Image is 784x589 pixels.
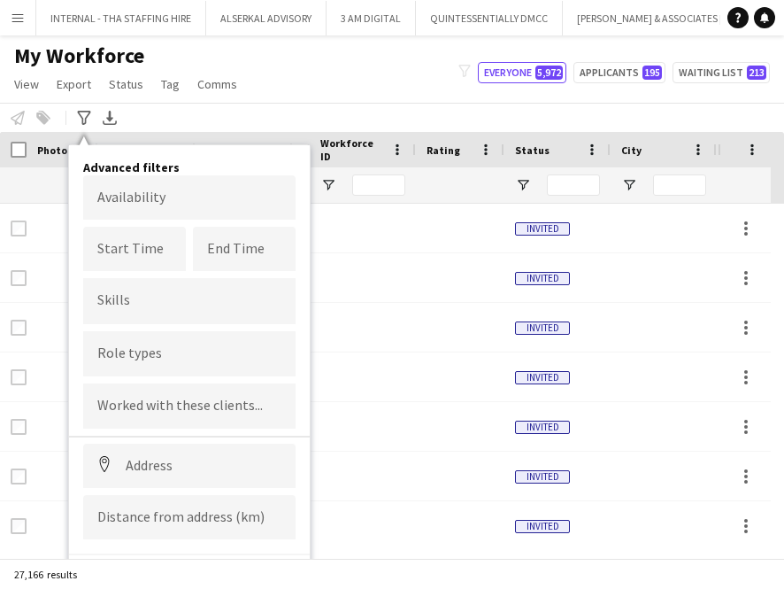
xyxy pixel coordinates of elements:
[154,73,187,96] a: Tag
[11,469,27,484] input: Row Selection is disabled for this row (unchecked)
[327,1,416,35] button: 3 AM DIGITAL
[535,66,563,80] span: 5,972
[206,1,327,35] button: ALSERKAL ADVISORY
[57,76,91,92] span: Export
[416,1,563,35] button: QUINTESSENTIALLY DMCC
[11,518,27,534] input: Row Selection is disabled for this row (unchecked)
[11,369,27,385] input: Row Selection is disabled for this row (unchecked)
[223,143,275,157] span: Last Name
[11,419,27,435] input: Row Selection is disabled for this row (unchecked)
[515,520,570,533] span: Invited
[97,345,281,361] input: Type to search role types...
[83,159,296,175] h4: Advanced filters
[547,174,600,196] input: Status Filter Input
[621,143,642,157] span: City
[320,177,336,193] button: Open Filter Menu
[14,43,144,69] span: My Workforce
[515,322,570,335] span: Invited
[190,73,244,96] a: Comms
[515,222,570,236] span: Invited
[515,272,570,285] span: Invited
[515,143,550,157] span: Status
[11,270,27,286] input: Row Selection is disabled for this row (unchecked)
[97,293,281,309] input: Type to search skills...
[37,143,67,157] span: Photo
[109,76,143,92] span: Status
[515,421,570,434] span: Invited
[97,399,281,415] input: Type to search clients...
[36,1,206,35] button: INTERNAL - THA STAFFING HIRE
[50,73,98,96] a: Export
[747,66,766,80] span: 213
[478,62,566,83] button: Everyone5,972
[99,107,120,128] app-action-btn: Export XLSX
[621,177,637,193] button: Open Filter Menu
[515,177,531,193] button: Open Filter Menu
[7,73,46,96] a: View
[11,320,27,336] input: Row Selection is disabled for this row (unchecked)
[11,221,27,236] input: Row Selection is disabled for this row (unchecked)
[653,174,706,196] input: City Filter Input
[161,76,180,92] span: Tag
[515,470,570,484] span: Invited
[352,174,405,196] input: Workforce ID Filter Input
[642,66,662,80] span: 195
[427,143,460,157] span: Rating
[102,73,150,96] a: Status
[320,136,384,163] span: Workforce ID
[73,107,95,128] app-action-btn: Advanced filters
[515,371,570,384] span: Invited
[126,143,180,157] span: First Name
[673,62,770,83] button: Waiting list213
[197,76,237,92] span: Comms
[14,76,39,92] span: View
[573,62,665,83] button: Applicants195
